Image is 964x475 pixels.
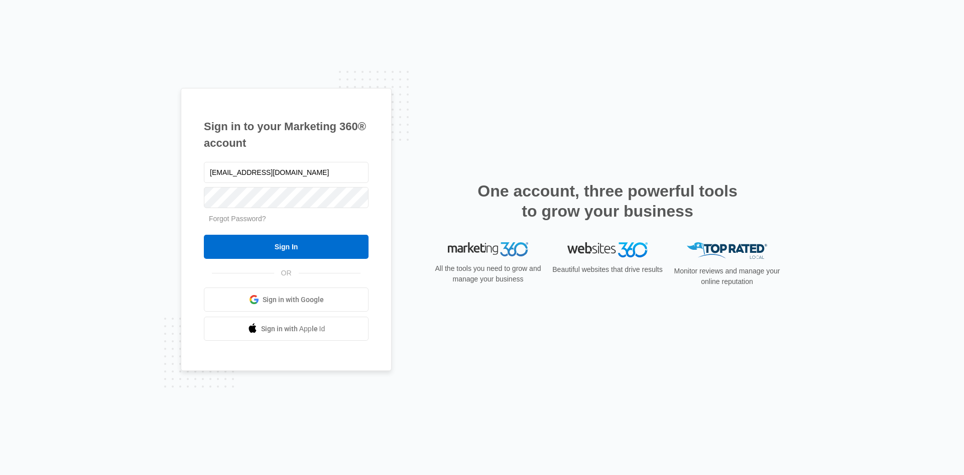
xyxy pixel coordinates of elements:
span: Sign in with Apple Id [261,324,325,334]
a: Sign in with Apple Id [204,317,369,341]
p: All the tools you need to grow and manage your business [432,263,544,284]
input: Email [204,162,369,183]
h1: Sign in to your Marketing 360® account [204,118,369,151]
p: Monitor reviews and manage your online reputation [671,266,783,287]
p: Beautiful websites that drive results [551,264,664,275]
input: Sign In [204,235,369,259]
a: Sign in with Google [204,288,369,312]
img: Top Rated Local [687,242,767,259]
h2: One account, three powerful tools to grow your business [474,181,741,221]
a: Forgot Password? [209,215,266,223]
img: Marketing 360 [448,242,528,256]
span: Sign in with Google [263,295,324,305]
span: OR [274,268,299,278]
img: Websites 360 [567,242,648,257]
